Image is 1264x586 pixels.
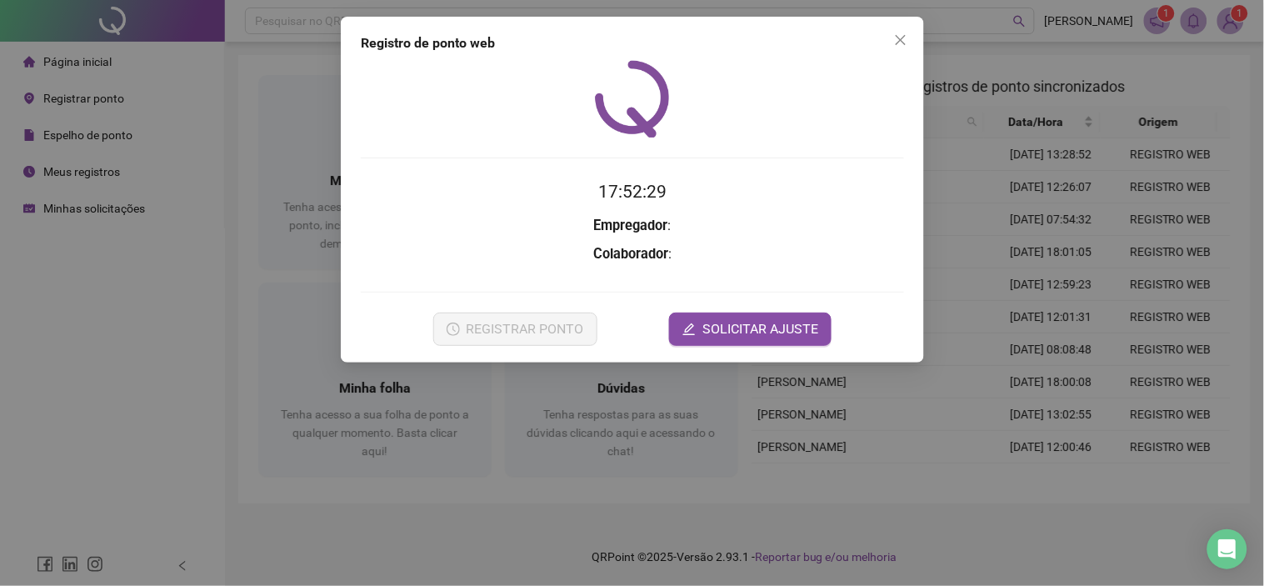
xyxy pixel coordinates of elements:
strong: Empregador [593,218,667,233]
time: 17:52:29 [598,182,667,202]
h3: : [361,243,904,265]
div: Open Intercom Messenger [1207,529,1247,569]
span: SOLICITAR AJUSTE [702,319,818,339]
img: QRPoint [595,60,670,138]
div: Registro de ponto web [361,33,904,53]
span: edit [682,323,696,336]
h3: : [361,215,904,237]
button: REGISTRAR PONTO [432,313,597,346]
button: editSOLICITAR AJUSTE [669,313,832,346]
button: Close [887,27,914,53]
strong: Colaborador [593,246,668,262]
span: close [894,33,907,47]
